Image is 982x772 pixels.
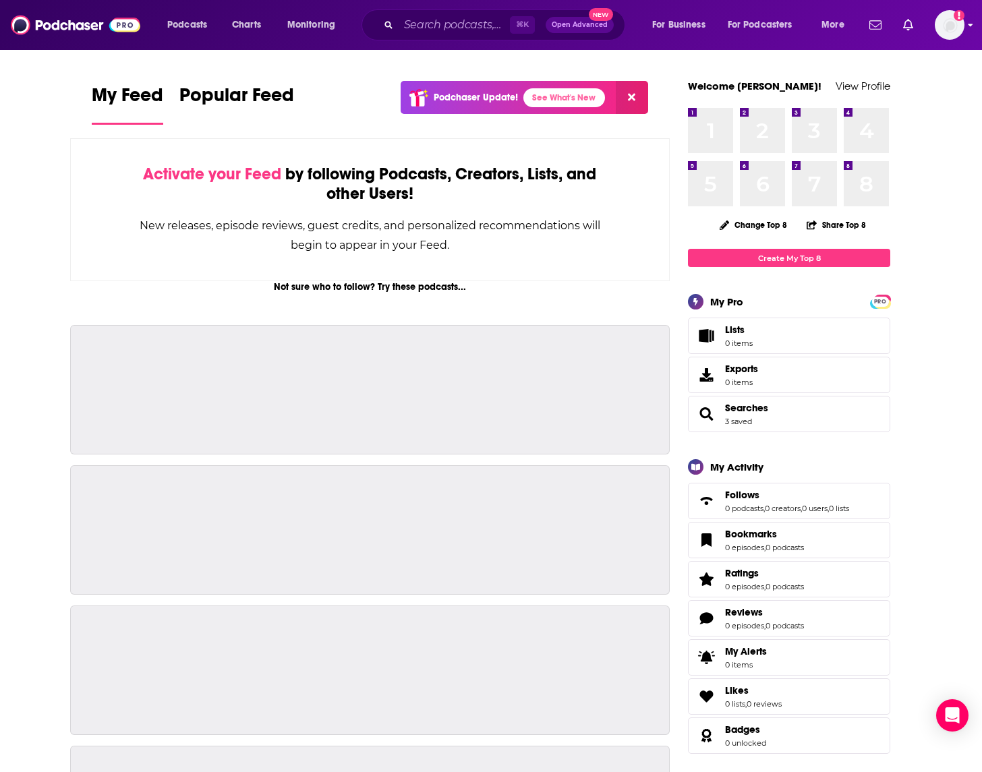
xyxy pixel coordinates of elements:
[179,84,294,125] a: Popular Feed
[725,528,804,540] a: Bookmarks
[643,14,722,36] button: open menu
[898,13,919,36] a: Show notifications dropdown
[693,492,720,510] a: Follows
[688,678,890,715] span: Likes
[688,561,890,597] span: Ratings
[693,405,720,423] a: Searches
[725,567,804,579] a: Ratings
[936,699,969,732] div: Open Intercom Messenger
[725,645,767,657] span: My Alerts
[710,295,743,308] div: My Pro
[278,14,353,36] button: open menu
[688,357,890,393] a: Exports
[764,582,766,591] span: ,
[374,9,638,40] div: Search podcasts, credits, & more...
[725,606,804,618] a: Reviews
[523,88,605,107] a: See What's New
[11,12,140,38] img: Podchaser - Follow, Share and Rate Podcasts
[693,648,720,667] span: My Alerts
[693,531,720,550] a: Bookmarks
[725,660,767,670] span: 0 items
[812,14,861,36] button: open menu
[712,216,795,233] button: Change Top 8
[935,10,964,40] button: Show profile menu
[693,726,720,745] a: Badges
[725,363,758,375] span: Exports
[725,684,749,696] span: Likes
[70,281,670,293] div: Not sure who to follow? Try these podcasts...
[399,14,510,36] input: Search podcasts, credits, & more...
[725,684,782,696] a: Likes
[688,522,890,558] span: Bookmarks
[725,324,753,336] span: Lists
[223,14,269,36] a: Charts
[872,296,888,306] a: PRO
[510,16,535,34] span: ⌘ K
[728,16,792,34] span: For Podcasters
[693,570,720,589] a: Ratings
[719,14,812,36] button: open menu
[766,621,804,630] a: 0 podcasts
[725,582,764,591] a: 0 episodes
[725,378,758,387] span: 0 items
[725,723,766,736] a: Badges
[821,16,844,34] span: More
[725,738,766,748] a: 0 unlocked
[693,365,720,384] span: Exports
[766,543,804,552] a: 0 podcasts
[806,212,867,238] button: Share Top 8
[935,10,964,40] img: User Profile
[725,489,849,501] a: Follows
[688,318,890,354] a: Lists
[710,461,763,473] div: My Activity
[688,600,890,636] span: Reviews
[828,504,829,513] span: ,
[167,16,207,34] span: Podcasts
[725,606,763,618] span: Reviews
[766,582,804,591] a: 0 podcasts
[802,504,828,513] a: 0 users
[725,402,768,414] a: Searches
[872,297,888,307] span: PRO
[688,717,890,754] span: Badges
[864,13,887,36] a: Show notifications dropdown
[763,504,765,513] span: ,
[287,16,335,34] span: Monitoring
[764,621,766,630] span: ,
[138,216,602,255] div: New releases, episode reviews, guest credits, and personalized recommendations will begin to appe...
[725,528,777,540] span: Bookmarks
[652,16,705,34] span: For Business
[92,84,163,125] a: My Feed
[765,504,801,513] a: 0 creators
[688,483,890,519] span: Follows
[764,543,766,552] span: ,
[92,84,163,115] span: My Feed
[836,80,890,92] a: View Profile
[693,326,720,345] span: Lists
[688,639,890,676] a: My Alerts
[725,417,752,426] a: 3 saved
[693,687,720,706] a: Likes
[589,8,613,21] span: New
[829,504,849,513] a: 0 lists
[688,249,890,267] a: Create My Top 8
[725,324,745,336] span: Lists
[138,165,602,204] div: by following Podcasts, Creators, Lists, and other Users!
[688,80,821,92] a: Welcome [PERSON_NAME]!
[725,489,759,501] span: Follows
[143,164,281,184] span: Activate your Feed
[232,16,261,34] span: Charts
[954,10,964,21] svg: Add a profile image
[179,84,294,115] span: Popular Feed
[546,17,614,33] button: Open AdvancedNew
[552,22,608,28] span: Open Advanced
[725,504,763,513] a: 0 podcasts
[725,699,745,709] a: 0 lists
[158,14,225,36] button: open menu
[725,338,753,348] span: 0 items
[693,609,720,628] a: Reviews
